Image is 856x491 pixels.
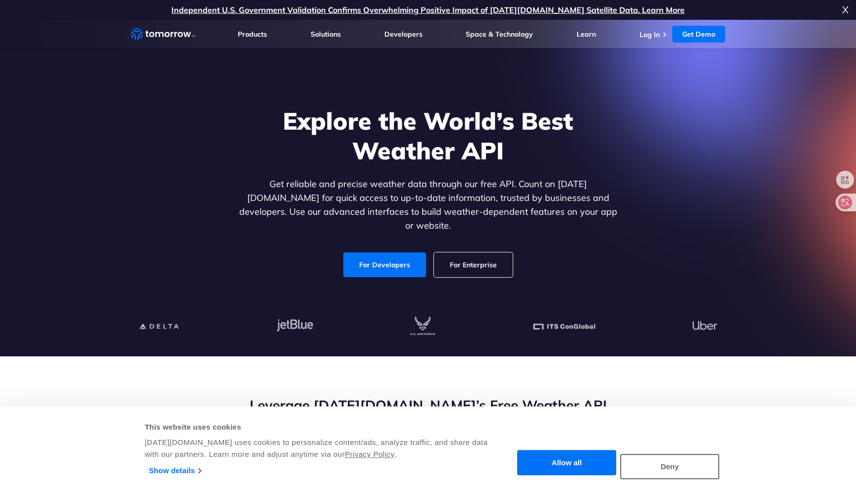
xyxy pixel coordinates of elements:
[466,30,533,39] a: Space & Technology
[620,454,719,479] button: Deny
[672,26,725,43] a: Get Demo
[640,30,660,39] a: Log In
[131,396,725,415] h2: Leverage [DATE][DOMAIN_NAME]’s Free Weather API
[384,30,423,39] a: Developers
[345,450,394,458] a: Privacy Policy
[145,421,489,433] div: This website uses cookies
[311,30,341,39] a: Solutions
[343,252,426,277] a: For Developers
[145,437,489,460] div: [DATE][DOMAIN_NAME] uses cookies to personalize content/ads, analyze traffic, and share data with...
[131,27,195,42] a: Home link
[238,30,267,39] a: Products
[434,252,513,277] a: For Enterprise
[517,450,616,476] button: Allow all
[577,30,596,39] a: Learn
[237,106,619,165] h1: Explore the World’s Best Weather API
[237,177,619,233] p: Get reliable and precise weather data through our free API. Count on [DATE][DOMAIN_NAME] for quic...
[171,5,685,15] a: Independent U.S. Government Validation Confirms Overwhelming Positive Impact of [DATE][DOMAIN_NAM...
[149,463,201,478] a: Show details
